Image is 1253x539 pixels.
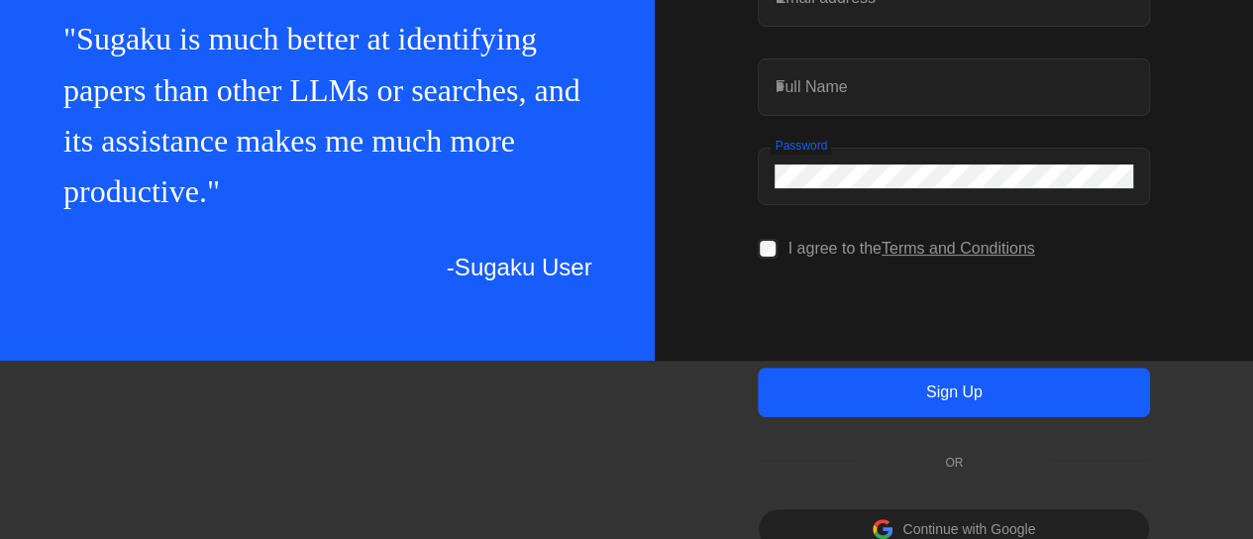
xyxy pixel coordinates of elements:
p: OR [945,457,963,469]
label: I agree to the [787,240,1034,257]
a: Terms and Conditions [882,240,1035,257]
button: Continue with Google [902,522,1035,536]
p: " " [63,14,591,217]
button: Sign Up [758,368,1150,417]
p: -Sugaku User [63,249,591,286]
span: Sugaku is much better at identifying papers than other LLMs or searches, and its assistance makes... [63,21,580,209]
